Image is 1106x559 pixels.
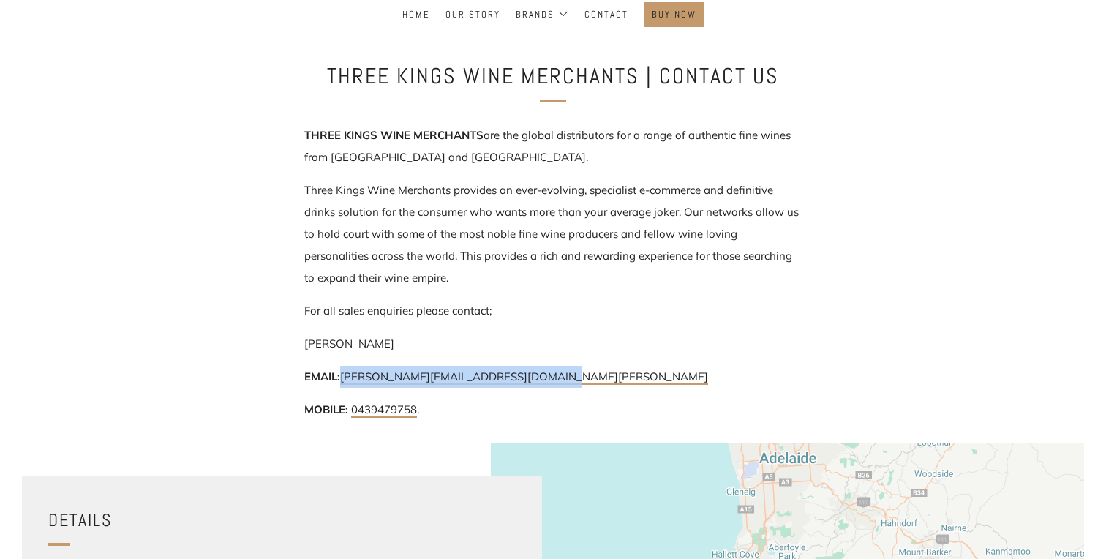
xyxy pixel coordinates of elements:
a: Our Story [445,3,500,26]
a: BUY NOW [652,3,696,26]
a: Details [48,498,516,542]
a: Contact [584,3,628,26]
p: For all sales enquiries please contact; [304,300,802,322]
a: Brands [516,3,569,26]
strong: EMAIL: [304,369,340,383]
a: Home [402,3,430,26]
h3: Details [48,504,516,536]
a: [PERSON_NAME][EMAIL_ADDRESS][DOMAIN_NAME][PERSON_NAME] [340,369,708,385]
p: [PERSON_NAME] [304,333,802,355]
h1: Three Kings Wine Merchants | Contact Us [312,59,794,94]
span: Three Kings Wine Merchants provides an ever-evolving, specialist e-commerce and definitive drinks... [304,183,799,285]
p: are the global distributors for a range of authentic fine wines from [GEOGRAPHIC_DATA] and [GEOGR... [304,124,802,168]
p: . [304,399,802,421]
strong: MOBILE: [304,402,348,416]
strong: THREE KINGS WINE MERCHANTS [304,128,484,142]
a: 0439479758 [351,402,417,418]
